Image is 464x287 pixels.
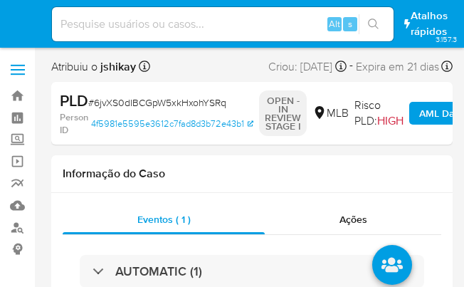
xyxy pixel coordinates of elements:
button: search-icon [359,14,388,34]
span: s [348,17,352,31]
span: # 6jvXS0dIBCGpW5xkHxohYSRq [88,95,226,110]
span: Ações [339,212,367,226]
b: PLD [60,89,88,112]
span: Risco PLD: [354,98,404,128]
b: jshikay [97,58,136,75]
div: MLB [312,105,349,121]
span: Atalhos rápidos [411,9,453,38]
input: Pesquise usuários ou casos... [52,15,394,33]
a: 4f5981e5595e3612c7fad8d3b72e43b1 [91,111,253,136]
h1: Informação do Caso [63,167,441,181]
span: HIGH [377,113,404,129]
span: Alt [329,17,340,31]
span: Eventos ( 1 ) [137,212,191,226]
span: Expira em 21 dias [356,59,439,75]
p: OPEN - IN REVIEW STAGE I [259,90,307,136]
span: - [349,57,353,76]
b: Person ID [60,111,88,136]
div: Criou: [DATE] [268,57,347,76]
span: Atribuiu o [51,59,136,75]
h3: AUTOMATIC (1) [115,263,202,279]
